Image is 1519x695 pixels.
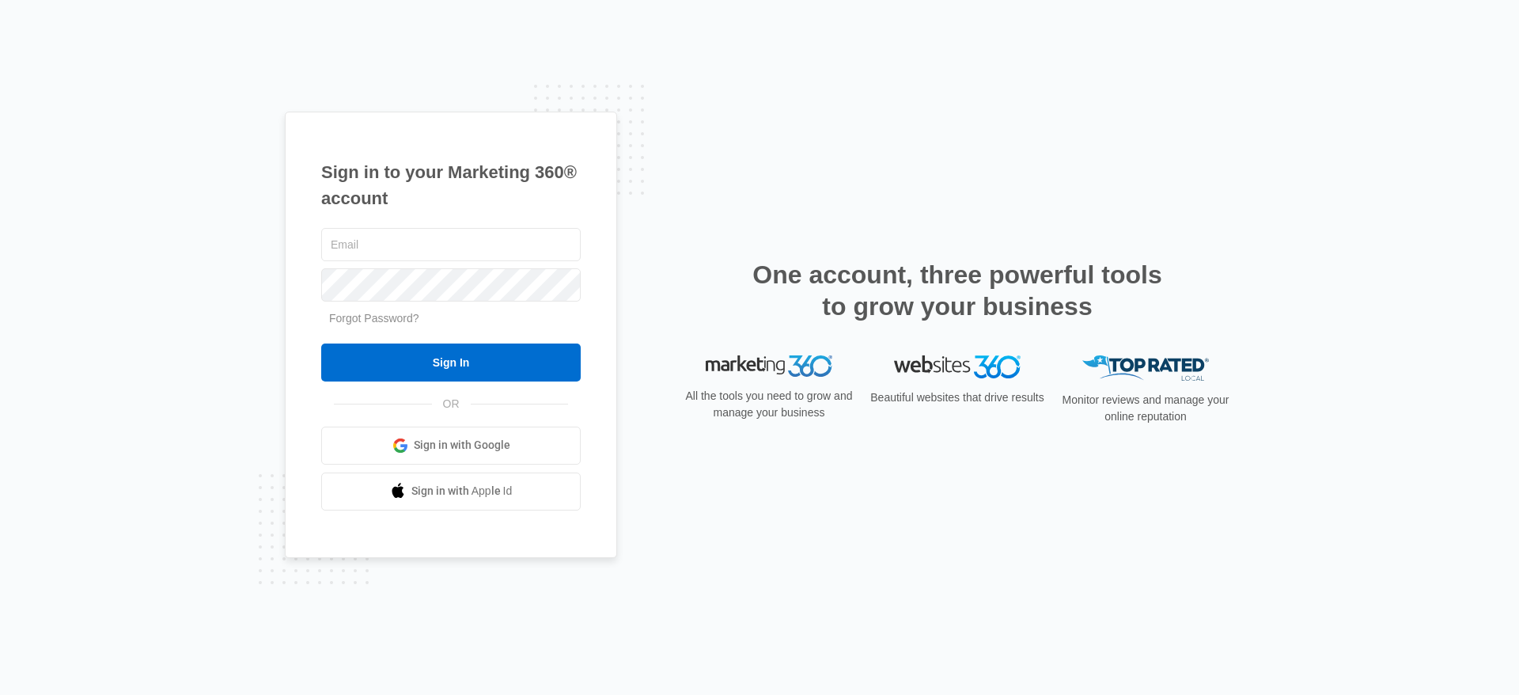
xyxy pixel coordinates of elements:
[748,259,1167,322] h2: One account, three powerful tools to grow your business
[329,312,419,325] a: Forgot Password?
[869,389,1046,406] p: Beautiful websites that drive results
[414,437,510,454] span: Sign in with Google
[894,355,1021,378] img: Websites 360
[680,388,858,421] p: All the tools you need to grow and manage your business
[321,228,581,261] input: Email
[411,483,513,499] span: Sign in with Apple Id
[321,473,581,511] a: Sign in with Apple Id
[321,159,581,211] h1: Sign in to your Marketing 360® account
[321,344,581,382] input: Sign In
[432,396,471,412] span: OR
[1057,392,1234,425] p: Monitor reviews and manage your online reputation
[321,427,581,465] a: Sign in with Google
[1082,355,1209,382] img: Top Rated Local
[706,355,832,378] img: Marketing 360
